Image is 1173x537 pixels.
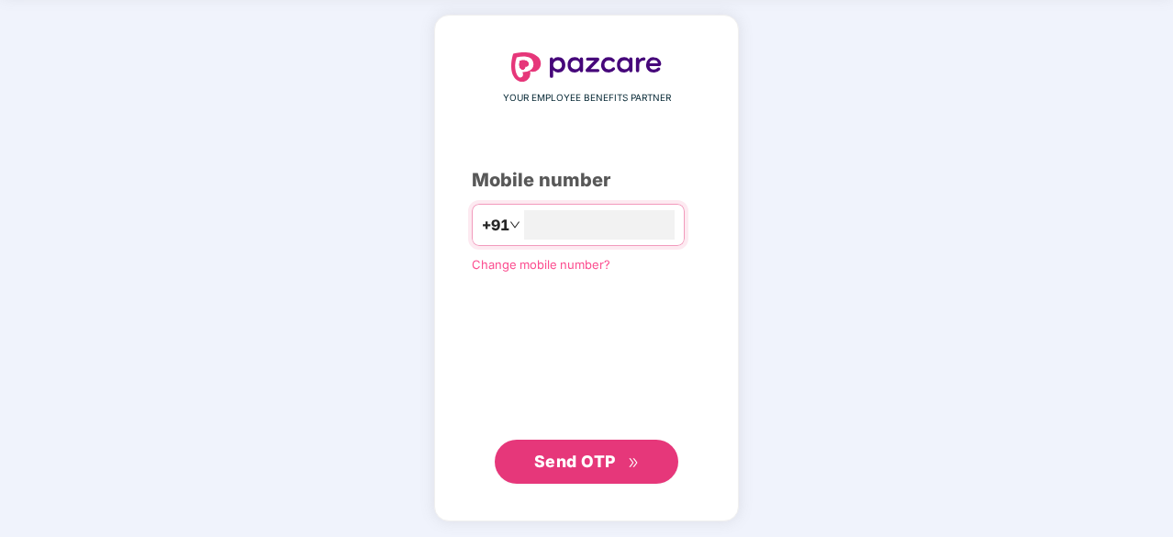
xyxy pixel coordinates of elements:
[503,91,671,106] span: YOUR EMPLOYEE BENEFITS PARTNER
[511,52,662,82] img: logo
[534,452,616,471] span: Send OTP
[472,166,701,195] div: Mobile number
[628,457,640,469] span: double-right
[509,219,520,230] span: down
[482,214,509,237] span: +91
[495,440,678,484] button: Send OTPdouble-right
[472,257,610,272] a: Change mobile number?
